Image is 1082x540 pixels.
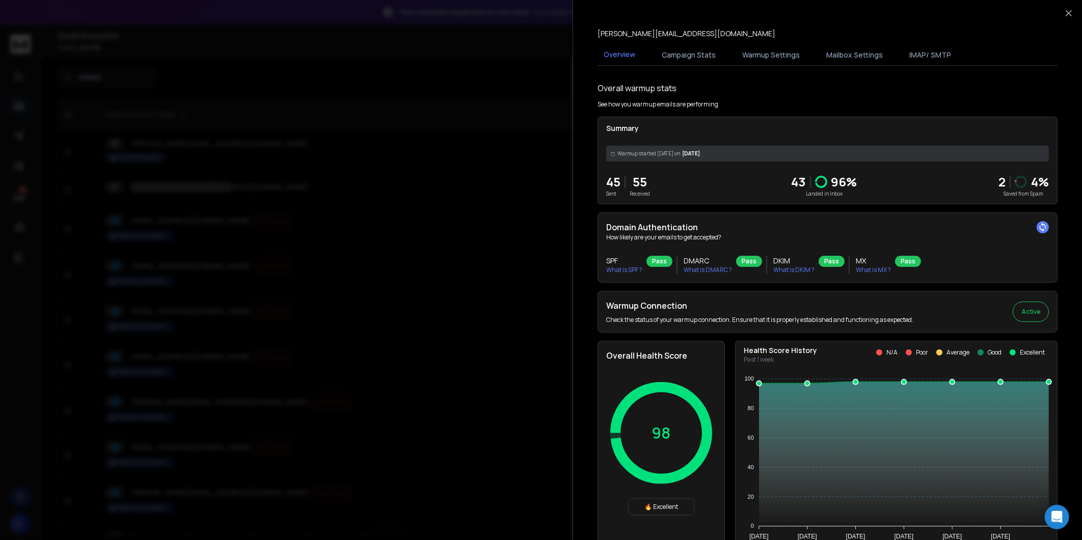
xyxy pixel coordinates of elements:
tspan: 80 [748,405,754,411]
p: 45 [606,174,620,190]
div: Pass [736,256,762,267]
button: Overview [598,43,641,67]
p: Check the status of your warmup connection. Ensure that it is properly established and functionin... [606,316,913,324]
p: How likely are your emails to get accepted? [606,233,1049,241]
p: Past 1 week [744,356,817,364]
button: Campaign Stats [656,44,722,66]
tspan: [DATE] [846,533,865,540]
p: Summary [606,123,1049,133]
p: What is DKIM ? [773,266,815,274]
h2: Warmup Connection [606,300,913,312]
p: Excellent [1020,348,1045,357]
p: N/A [886,348,898,357]
p: 4 % [1031,174,1049,190]
tspan: [DATE] [895,533,914,540]
button: Mailbox Settings [820,44,889,66]
p: [PERSON_NAME][EMAIL_ADDRESS][DOMAIN_NAME] [598,29,775,39]
h3: SPF [606,256,642,266]
button: IMAP/ SMTP [903,44,957,66]
button: Warmup Settings [736,44,806,66]
div: Open Intercom Messenger [1045,505,1069,529]
h2: Overall Health Score [606,349,716,362]
p: What is MX ? [856,266,891,274]
tspan: [DATE] [942,533,962,540]
tspan: [DATE] [798,533,817,540]
tspan: [DATE] [749,533,769,540]
p: 43 [792,174,806,190]
div: 🔥 Excellent [628,498,694,516]
button: Active [1013,302,1049,322]
strong: 2 [998,173,1006,190]
h2: Domain Authentication [606,221,1049,233]
tspan: 60 [748,435,754,441]
tspan: 20 [748,494,754,500]
p: What is SPF ? [606,266,642,274]
div: Pass [819,256,845,267]
tspan: 40 [748,464,754,470]
p: Good [988,348,1002,357]
p: Average [946,348,969,357]
p: Health Score History [744,345,817,356]
p: 55 [630,174,650,190]
h1: Overall warmup stats [598,82,677,94]
div: Pass [646,256,672,267]
p: Poor [916,348,928,357]
h3: DKIM [773,256,815,266]
p: Saved from Spam [998,190,1049,198]
p: What is DMARC ? [684,266,732,274]
tspan: 0 [751,523,754,529]
h3: MX [856,256,891,266]
tspan: [DATE] [991,533,1010,540]
p: Received [630,190,650,198]
h3: DMARC [684,256,732,266]
p: Landed in Inbox [792,190,857,198]
p: 96 % [831,174,857,190]
tspan: 100 [745,376,754,382]
span: Warmup started [DATE] on [617,150,680,157]
div: Pass [895,256,921,267]
p: Sent [606,190,620,198]
div: [DATE] [606,146,1049,161]
p: 98 [652,424,671,442]
p: See how you warmup emails are performing [598,100,718,109]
